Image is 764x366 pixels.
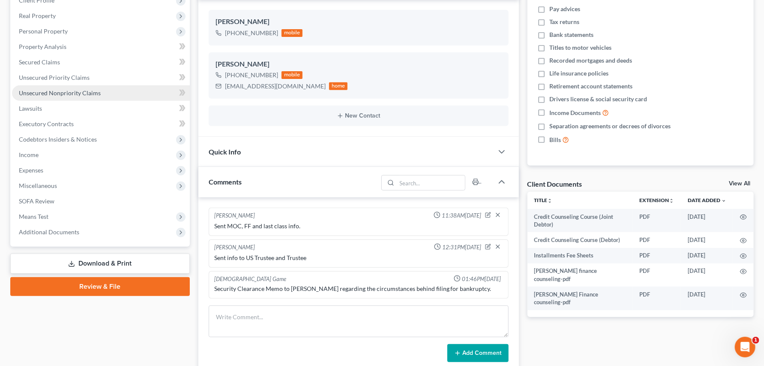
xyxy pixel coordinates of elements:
[527,248,632,263] td: Installments Fee Sheets
[19,182,57,189] span: Miscellaneous
[681,263,733,287] td: [DATE]
[225,29,278,37] div: [PHONE_NUMBER]
[550,122,671,130] span: Separation agreements or decrees of divorces
[10,277,190,296] a: Review & File
[214,284,503,293] div: Security Clearance Memo to [PERSON_NAME] regarding the circumstances behind filing for bankruptcy.
[534,197,553,203] a: Titleunfold_more
[681,287,733,310] td: [DATE]
[527,179,582,188] div: Client Documents
[225,82,326,91] div: [EMAIL_ADDRESS][DOMAIN_NAME]
[735,337,755,357] iframe: Intercom live chat
[550,69,609,78] span: Life insurance policies
[19,120,74,127] span: Executory Contracts
[12,116,190,132] a: Executory Contracts
[442,212,482,220] span: 11:38AM[DATE]
[527,263,632,287] td: [PERSON_NAME] finance counseling-pdf
[550,56,632,65] span: Recorded mortgages and deeds
[214,222,503,230] div: Sent MOC, FF and last class info.
[19,74,90,81] span: Unsecured Priority Claims
[681,248,733,263] td: [DATE]
[632,263,681,287] td: PDF
[216,17,502,27] div: [PERSON_NAME]
[329,82,348,90] div: home
[527,287,632,310] td: [PERSON_NAME] Finance counseling-pdf
[19,228,79,236] span: Additional Documents
[19,213,48,220] span: Means Test
[550,18,580,26] span: Tax returns
[548,198,553,203] i: unfold_more
[527,232,632,248] td: Credit Counseling Course (Debtor)
[12,39,190,54] a: Property Analysis
[632,248,681,263] td: PDF
[688,197,726,203] a: Date Added expand_more
[12,194,190,209] a: SOFA Review
[550,30,594,39] span: Bank statements
[214,212,255,220] div: [PERSON_NAME]
[397,175,465,190] input: Search...
[669,198,674,203] i: unfold_more
[209,148,241,156] span: Quick Info
[282,29,303,37] div: mobile
[527,209,632,233] td: Credit Counseling Course (Joint Debtor)
[550,5,581,13] span: Pay advices
[462,275,501,283] span: 01:46PM[DATE]
[19,151,39,158] span: Income
[632,209,681,233] td: PDF
[681,232,733,248] td: [DATE]
[19,166,43,174] span: Expenses
[19,12,56,19] span: Real Property
[12,101,190,116] a: Lawsuits
[550,82,633,91] span: Retirement account statements
[752,337,759,344] span: 1
[10,254,190,274] a: Download & Print
[12,70,190,85] a: Unsecured Priority Claims
[550,43,612,52] span: Titles to motor vehicles
[632,287,681,310] td: PDF
[550,136,561,144] span: Bills
[19,27,68,35] span: Personal Property
[729,181,750,187] a: View All
[19,136,97,143] span: Codebtors Insiders & Notices
[721,198,726,203] i: expand_more
[19,43,66,50] span: Property Analysis
[12,85,190,101] a: Unsecured Nonpriority Claims
[550,95,647,103] span: Drivers license & social security card
[19,197,54,205] span: SOFA Review
[19,58,60,66] span: Secured Claims
[225,71,278,79] div: [PHONE_NUMBER]
[639,197,674,203] a: Extensionunfold_more
[19,89,101,97] span: Unsecured Nonpriority Claims
[443,243,482,251] span: 12:31PM[DATE]
[447,344,509,362] button: Add Comment
[214,243,255,252] div: [PERSON_NAME]
[19,105,42,112] span: Lawsuits
[214,275,286,283] div: [DEMOGRAPHIC_DATA] Game
[12,54,190,70] a: Secured Claims
[209,178,242,186] span: Comments
[550,109,601,117] span: Income Documents
[282,71,303,79] div: mobile
[681,209,733,233] td: [DATE]
[216,112,502,119] button: New Contact
[632,232,681,248] td: PDF
[216,59,502,70] div: [PERSON_NAME]
[214,254,503,262] div: Sent info to US Trustee and Trustee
